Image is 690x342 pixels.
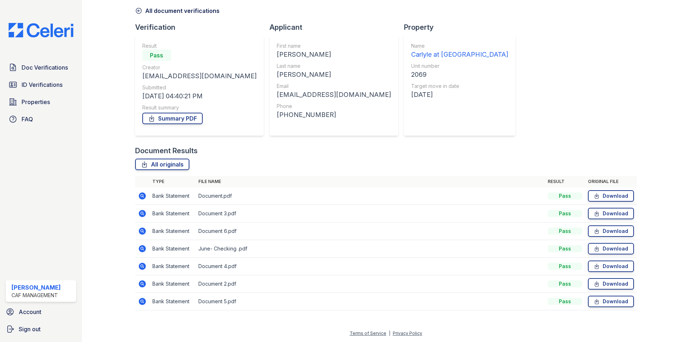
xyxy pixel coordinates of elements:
div: [EMAIL_ADDRESS][DOMAIN_NAME] [277,90,391,100]
div: Verification [135,22,270,32]
td: Bank Statement [149,222,195,240]
td: Bank Statement [149,187,195,205]
td: Document 4.pdf [195,258,545,275]
div: Pass [548,210,582,217]
td: Bank Statement [149,275,195,293]
a: Download [588,296,634,307]
span: Account [19,308,41,316]
td: Bank Statement [149,258,195,275]
div: Pass [548,263,582,270]
div: [PHONE_NUMBER] [277,110,391,120]
td: Bank Statement [149,293,195,310]
div: Target move in date [411,83,508,90]
td: June- Checking .pdf [195,240,545,258]
td: Document 6.pdf [195,222,545,240]
th: Result [545,176,585,187]
div: Pass [548,228,582,235]
div: Applicant [270,22,404,32]
div: Pass [548,298,582,305]
div: Creator [142,64,257,71]
td: Bank Statement [149,240,195,258]
a: Account [3,305,79,319]
a: Download [588,208,634,219]
a: ID Verifications [6,78,76,92]
a: Name Carlyle at [GEOGRAPHIC_DATA] [411,42,508,60]
a: Download [588,243,634,254]
div: Carlyle at [GEOGRAPHIC_DATA] [411,50,508,60]
th: Type [149,176,195,187]
span: ID Verifications [22,80,63,89]
div: [DATE] 04:40:21 PM [142,91,257,101]
div: Property [404,22,521,32]
a: Download [588,225,634,237]
div: Phone [277,103,391,110]
a: Download [588,261,634,272]
div: Pass [142,50,171,61]
div: [PERSON_NAME] [277,70,391,80]
td: Document 2.pdf [195,275,545,293]
div: Pass [548,245,582,252]
div: Pass [548,280,582,287]
a: All document verifications [135,6,220,15]
div: [PERSON_NAME] [277,50,391,60]
span: FAQ [22,115,33,123]
div: [DATE] [411,90,508,100]
a: Download [588,278,634,290]
a: Terms of Service [350,331,386,336]
a: Summary PDF [142,113,203,124]
a: Privacy Policy [393,331,422,336]
div: | [389,331,390,336]
span: Sign out [19,325,41,333]
div: CAF Management [11,292,61,299]
div: First name [277,42,391,50]
td: Document 5.pdf [195,293,545,310]
a: FAQ [6,112,76,126]
div: Unit number [411,62,508,70]
span: Properties [22,98,50,106]
div: [EMAIL_ADDRESS][DOMAIN_NAME] [142,71,257,81]
th: File name [195,176,545,187]
div: Last name [277,62,391,70]
a: Download [588,190,634,202]
a: Sign out [3,322,79,336]
div: Name [411,42,508,50]
td: Document.pdf [195,187,545,205]
a: Doc Verifications [6,60,76,75]
div: Result summary [142,104,257,111]
div: [PERSON_NAME] [11,283,61,292]
img: CE_Logo_Blue-a8612792a0a2168367f1c8372b55b34899dd931a85d93a1a3d3e32e68fde9ad4.png [3,23,79,37]
a: All originals [135,159,189,170]
div: Submitted [142,84,257,91]
div: 2069 [411,70,508,80]
div: Document Results [135,146,198,156]
span: Doc Verifications [22,63,68,72]
div: Pass [548,192,582,200]
td: Document 3.pdf [195,205,545,222]
div: Email [277,83,391,90]
a: Properties [6,95,76,109]
th: Original file [585,176,637,187]
div: Result [142,42,257,50]
td: Bank Statement [149,205,195,222]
